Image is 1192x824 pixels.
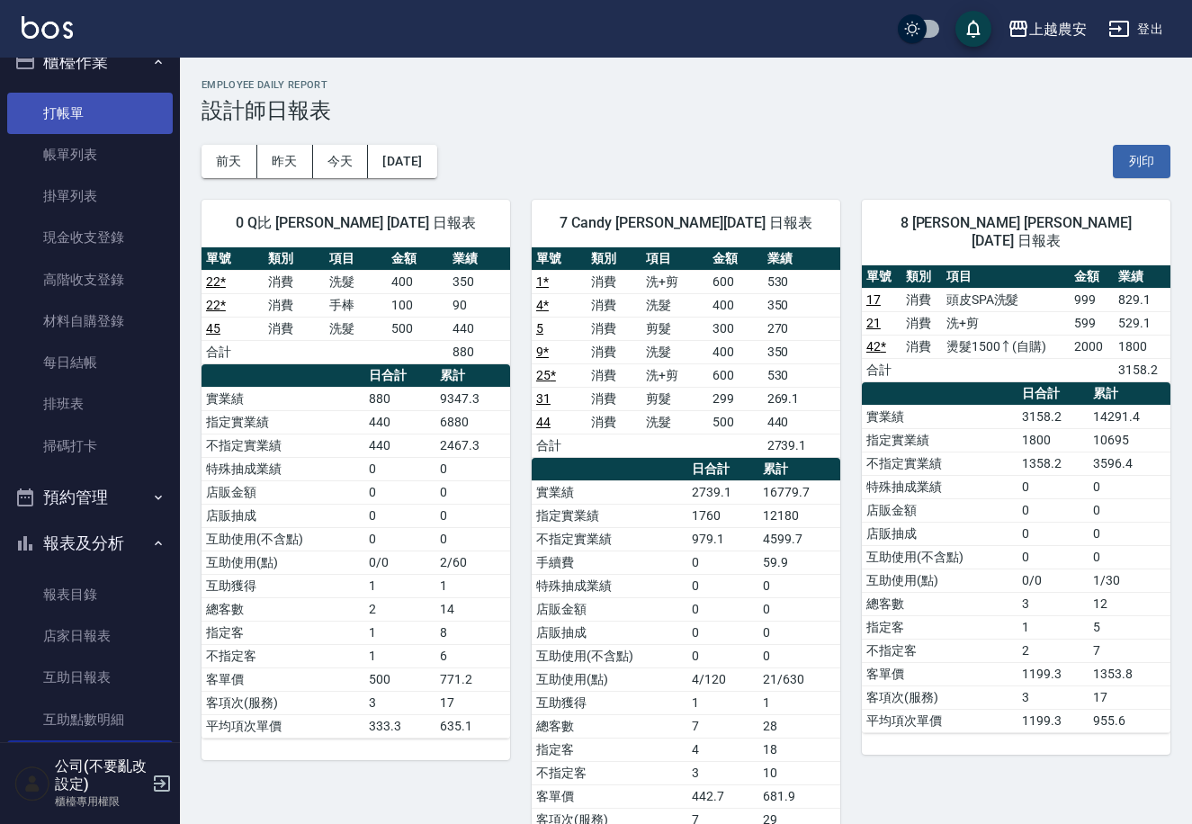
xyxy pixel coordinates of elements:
[1017,662,1089,685] td: 1199.3
[1089,382,1170,406] th: 累計
[7,574,173,615] a: 報表目錄
[387,317,449,340] td: 500
[901,311,941,335] td: 消費
[942,265,1070,289] th: 項目
[1089,662,1170,685] td: 1353.8
[641,293,708,317] td: 洗髮
[1089,685,1170,709] td: 17
[1070,288,1114,311] td: 999
[1089,405,1170,428] td: 14291.4
[364,644,436,667] td: 1
[687,714,758,738] td: 7
[641,340,708,363] td: 洗髮
[202,527,364,551] td: 互助使用(不含點)
[553,214,819,232] span: 7 Candy [PERSON_NAME][DATE] 日報表
[364,691,436,714] td: 3
[763,293,840,317] td: 350
[1017,452,1089,475] td: 1358.2
[202,387,364,410] td: 實業績
[202,574,364,597] td: 互助獲得
[7,474,173,521] button: 預約管理
[708,410,763,434] td: 500
[536,391,551,406] a: 31
[202,644,364,667] td: 不指定客
[862,662,1017,685] td: 客單價
[448,270,510,293] td: 350
[901,265,941,289] th: 類別
[435,387,510,410] td: 9347.3
[862,265,901,289] th: 單號
[1017,685,1089,709] td: 3
[435,667,510,691] td: 771.2
[758,504,840,527] td: 12180
[862,452,1017,475] td: 不指定實業績
[862,709,1017,732] td: 平均項次單價
[687,597,758,621] td: 0
[1113,145,1170,178] button: 列印
[532,621,687,644] td: 店販抽成
[1000,11,1094,48] button: 上越農安
[708,247,763,271] th: 金額
[202,434,364,457] td: 不指定實業績
[687,621,758,644] td: 0
[435,457,510,480] td: 0
[1017,592,1089,615] td: 3
[862,592,1017,615] td: 總客數
[364,621,436,644] td: 1
[862,498,1017,522] td: 店販金額
[448,317,510,340] td: 440
[435,597,510,621] td: 14
[1017,405,1089,428] td: 3158.2
[364,434,436,457] td: 440
[708,363,763,387] td: 600
[587,270,641,293] td: 消費
[758,574,840,597] td: 0
[1089,428,1170,452] td: 10695
[763,363,840,387] td: 530
[862,522,1017,545] td: 店販抽成
[1017,428,1089,452] td: 1800
[364,410,436,434] td: 440
[1089,452,1170,475] td: 3596.4
[202,98,1170,123] h3: 設計師日報表
[758,458,840,481] th: 累計
[368,145,436,178] button: [DATE]
[435,410,510,434] td: 6880
[325,317,387,340] td: 洗髮
[1089,592,1170,615] td: 12
[364,387,436,410] td: 880
[532,480,687,504] td: 實業績
[1089,709,1170,732] td: 955.6
[7,342,173,383] a: 每日結帳
[387,247,449,271] th: 金額
[1114,335,1170,358] td: 1800
[202,364,510,739] table: a dense table
[687,738,758,761] td: 4
[7,520,173,567] button: 報表及分析
[364,574,436,597] td: 1
[687,761,758,784] td: 3
[325,293,387,317] td: 手棒
[758,738,840,761] td: 18
[7,93,173,134] a: 打帳單
[532,551,687,574] td: 手續費
[1089,475,1170,498] td: 0
[435,364,510,388] th: 累計
[7,615,173,657] a: 店家日報表
[758,621,840,644] td: 0
[7,425,173,467] a: 掃碼打卡
[532,761,687,784] td: 不指定客
[223,214,488,232] span: 0 Q比 [PERSON_NAME] [DATE] 日報表
[641,387,708,410] td: 剪髮
[1017,639,1089,662] td: 2
[687,458,758,481] th: 日合計
[448,340,510,363] td: 880
[387,270,449,293] td: 400
[435,551,510,574] td: 2/60
[387,293,449,317] td: 100
[708,340,763,363] td: 400
[763,340,840,363] td: 350
[955,11,991,47] button: save
[257,145,313,178] button: 昨天
[763,434,840,457] td: 2739.1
